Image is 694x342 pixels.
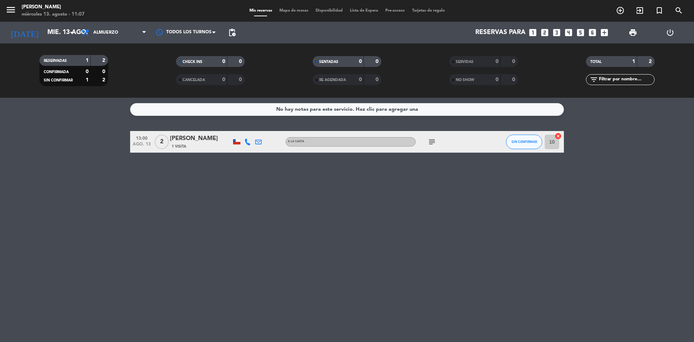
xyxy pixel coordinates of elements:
strong: 1 [632,59,635,64]
i: filter_list [590,75,598,84]
div: No hay notas para este servicio. Haz clic para agregar una [276,105,418,114]
button: SIN CONFIRMAR [506,135,542,149]
button: menu [5,4,16,18]
strong: 0 [496,59,498,64]
strong: 0 [376,77,380,82]
i: looks_3 [552,28,561,37]
span: Tarjetas de regalo [408,9,449,13]
strong: 0 [239,77,243,82]
span: 13:00 [133,134,151,142]
strong: 0 [222,59,225,64]
i: looks_one [528,28,537,37]
i: looks_5 [576,28,585,37]
div: LOG OUT [651,22,689,43]
input: Filtrar por nombre... [598,76,654,84]
i: exit_to_app [635,6,644,15]
div: [PERSON_NAME] [170,134,231,143]
span: A LA CARTA [288,140,304,143]
i: looks_two [540,28,549,37]
span: print [629,28,637,37]
strong: 0 [376,59,380,64]
span: CHECK INS [183,60,202,64]
span: TOTAL [590,60,601,64]
span: Mis reservas [246,9,276,13]
strong: 2 [649,59,653,64]
span: Almuerzo [93,30,118,35]
i: power_settings_new [666,28,674,37]
span: SENTADAS [319,60,338,64]
i: cancel [554,132,562,140]
i: subject [428,138,436,146]
strong: 1 [86,58,89,63]
span: Reservas para [475,29,526,36]
span: 2 [155,135,169,149]
span: Mapa de mesas [276,9,312,13]
span: pending_actions [228,28,236,37]
strong: 0 [359,59,362,64]
strong: 0 [239,59,243,64]
i: menu [5,4,16,15]
span: CANCELADA [183,78,205,82]
span: NO SHOW [456,78,474,82]
i: add_circle_outline [616,6,625,15]
span: SIN CONFIRMAR [44,79,73,82]
i: looks_6 [588,28,597,37]
strong: 0 [102,69,107,74]
span: RE AGENDADA [319,78,346,82]
i: search [674,6,683,15]
span: SERVIDAS [456,60,474,64]
strong: 1 [86,77,89,83]
span: RESERVADAS [44,59,67,63]
strong: 2 [102,77,107,83]
i: looks_4 [564,28,573,37]
span: Pre-acceso [382,9,408,13]
strong: 0 [496,77,498,82]
strong: 0 [512,77,517,82]
strong: 0 [512,59,517,64]
i: [DATE] [5,25,44,41]
strong: 0 [222,77,225,82]
i: arrow_drop_down [67,28,76,37]
i: add_box [600,28,609,37]
span: Lista de Espera [346,9,382,13]
span: ago. 13 [133,142,151,150]
span: Disponibilidad [312,9,346,13]
div: miércoles 13. agosto - 11:07 [22,11,85,18]
span: CONFIRMADA [44,70,69,74]
span: SIN CONFIRMAR [511,140,537,144]
strong: 0 [359,77,362,82]
strong: 2 [102,58,107,63]
span: 1 Visita [172,144,186,149]
i: turned_in_not [655,6,664,15]
div: [PERSON_NAME] [22,4,85,11]
strong: 0 [86,69,89,74]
